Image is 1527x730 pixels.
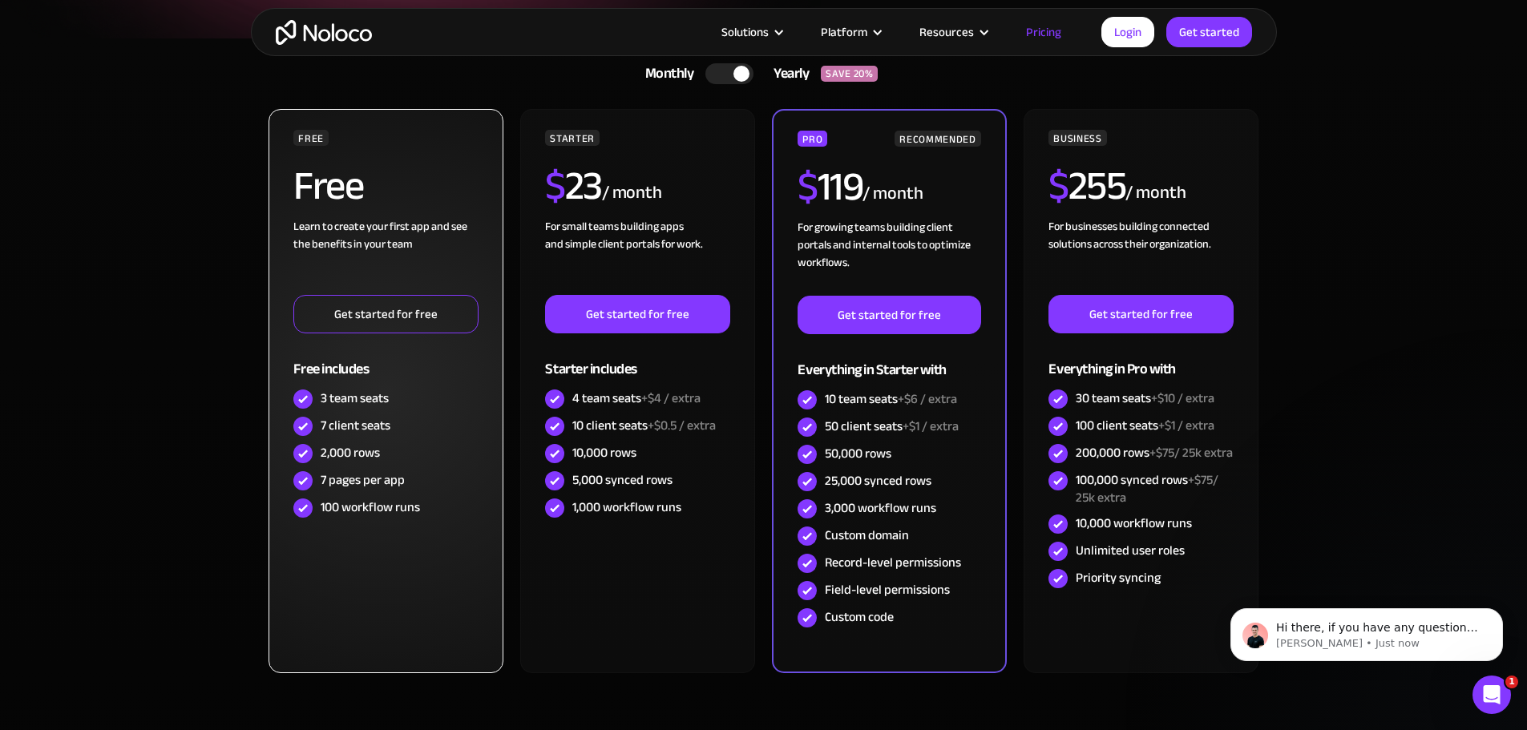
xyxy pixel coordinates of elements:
[798,149,818,224] span: $
[321,389,389,407] div: 3 team seats
[798,219,980,296] div: For growing teams building client portals and internal tools to optimize workflows.
[825,554,961,571] div: Record-level permissions
[293,333,478,385] div: Free includes
[572,498,681,516] div: 1,000 workflow runs
[641,386,701,410] span: +$4 / extra
[801,22,899,42] div: Platform
[1076,471,1233,506] div: 100,000 synced rows
[572,389,701,407] div: 4 team seats
[1076,444,1233,462] div: 200,000 rows
[825,499,936,517] div: 3,000 workflow runs
[721,22,769,42] div: Solutions
[798,131,827,147] div: PRO
[825,581,950,599] div: Field-level permissions
[545,130,599,146] div: STARTER
[1006,22,1081,42] a: Pricing
[545,218,729,295] div: For small teams building apps and simple client portals for work. ‍
[825,445,891,462] div: 50,000 rows
[898,387,957,411] span: +$6 / extra
[798,167,862,207] h2: 119
[572,444,636,462] div: 10,000 rows
[293,295,478,333] a: Get started for free
[293,130,329,146] div: FREE
[1158,413,1214,438] span: +$1 / extra
[821,66,878,82] div: SAVE 20%
[545,148,565,224] span: $
[798,296,980,334] a: Get started for free
[1076,389,1214,407] div: 30 team seats
[545,166,602,206] h2: 23
[1076,569,1161,587] div: Priority syncing
[1166,17,1252,47] a: Get started
[276,20,372,45] a: home
[321,498,420,516] div: 100 workflow runs
[572,471,673,489] div: 5,000 synced rows
[1101,17,1154,47] a: Login
[825,608,894,626] div: Custom code
[862,181,923,207] div: / month
[1048,166,1125,206] h2: 255
[648,413,716,438] span: +$0.5 / extra
[825,390,957,408] div: 10 team seats
[825,472,931,490] div: 25,000 synced rows
[1076,542,1185,559] div: Unlimited user roles
[321,444,380,462] div: 2,000 rows
[1125,180,1186,206] div: / month
[899,22,1006,42] div: Resources
[1048,333,1233,385] div: Everything in Pro with
[1048,148,1068,224] span: $
[321,471,405,489] div: 7 pages per app
[1076,514,1192,532] div: 10,000 workflow runs
[545,295,729,333] a: Get started for free
[825,526,909,544] div: Custom domain
[293,218,478,295] div: Learn to create your first app and see the benefits in your team ‍
[602,180,662,206] div: / month
[1472,676,1511,714] iframe: Intercom live chat
[625,62,706,86] div: Monthly
[321,417,390,434] div: 7 client seats
[1076,417,1214,434] div: 100 client seats
[1505,676,1518,688] span: 1
[1151,386,1214,410] span: +$10 / extra
[1048,295,1233,333] a: Get started for free
[753,62,821,86] div: Yearly
[572,417,716,434] div: 10 client seats
[895,131,980,147] div: RECOMMENDED
[545,333,729,385] div: Starter includes
[1076,468,1218,510] span: +$75/ 25k extra
[798,334,980,386] div: Everything in Starter with
[919,22,974,42] div: Resources
[821,22,867,42] div: Platform
[1048,130,1106,146] div: BUSINESS
[293,166,363,206] h2: Free
[701,22,801,42] div: Solutions
[1149,441,1233,465] span: +$75/ 25k extra
[1048,218,1233,295] div: For businesses building connected solutions across their organization. ‍
[825,417,959,435] div: 50 client seats
[903,414,959,438] span: +$1 / extra
[1206,575,1527,687] iframe: Intercom notifications message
